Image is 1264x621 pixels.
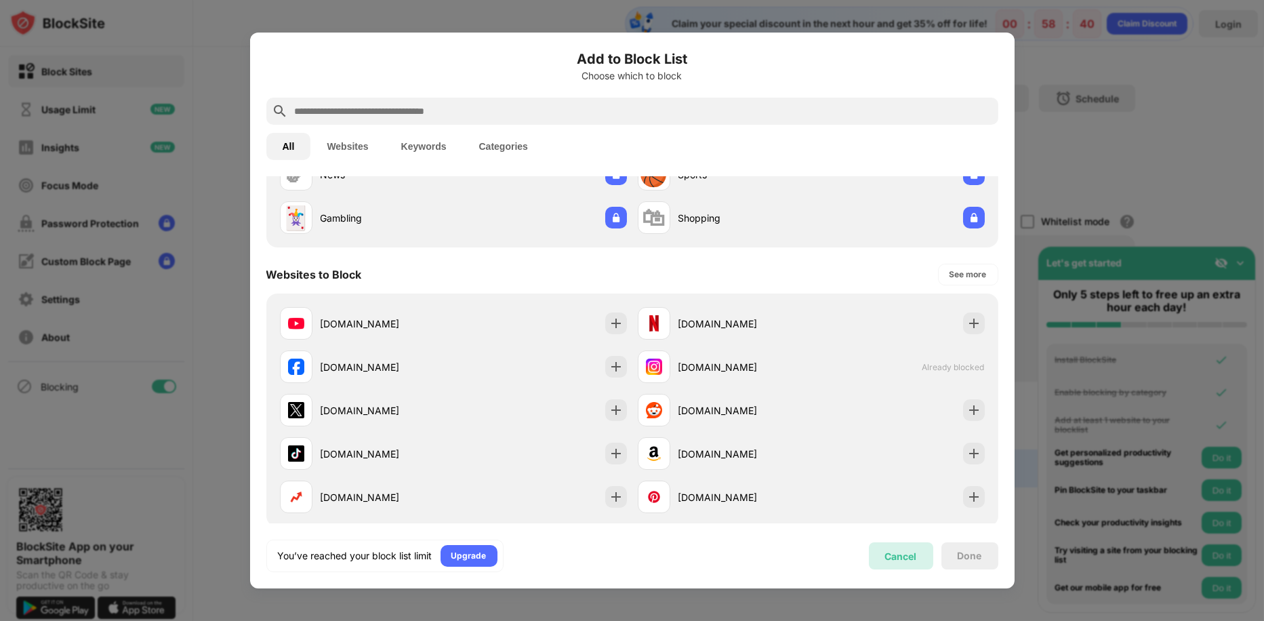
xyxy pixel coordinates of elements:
img: favicons [288,402,304,418]
div: Cancel [885,550,917,562]
img: favicons [646,402,662,418]
img: favicons [288,315,304,332]
div: [DOMAIN_NAME] [678,403,811,418]
img: favicons [288,445,304,462]
div: You’ve reached your block list limit [278,549,432,563]
div: 🃏 [282,204,310,232]
span: Already blocked [922,362,985,372]
div: Upgrade [451,549,487,563]
div: Shopping [678,211,811,225]
img: favicons [288,359,304,375]
button: Keywords [385,133,463,160]
img: favicons [646,359,662,375]
div: Websites to Block [266,268,362,281]
div: [DOMAIN_NAME] [321,403,453,418]
img: favicons [288,489,304,505]
div: [DOMAIN_NAME] [678,447,811,461]
img: favicons [646,489,662,505]
div: See more [950,268,987,281]
div: [DOMAIN_NAME] [321,317,453,331]
div: [DOMAIN_NAME] [678,490,811,504]
div: [DOMAIN_NAME] [321,447,453,461]
img: favicons [646,315,662,332]
div: [DOMAIN_NAME] [678,317,811,331]
div: [DOMAIN_NAME] [321,490,453,504]
div: 🛍 [643,204,666,232]
img: favicons [646,445,662,462]
button: Categories [463,133,544,160]
button: Websites [310,133,384,160]
img: search.svg [272,103,288,119]
button: All [266,133,311,160]
h6: Add to Block List [266,49,998,69]
div: Done [958,550,982,561]
div: [DOMAIN_NAME] [678,360,811,374]
div: Choose which to block [266,71,998,81]
div: Gambling [321,211,453,225]
div: [DOMAIN_NAME] [321,360,453,374]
